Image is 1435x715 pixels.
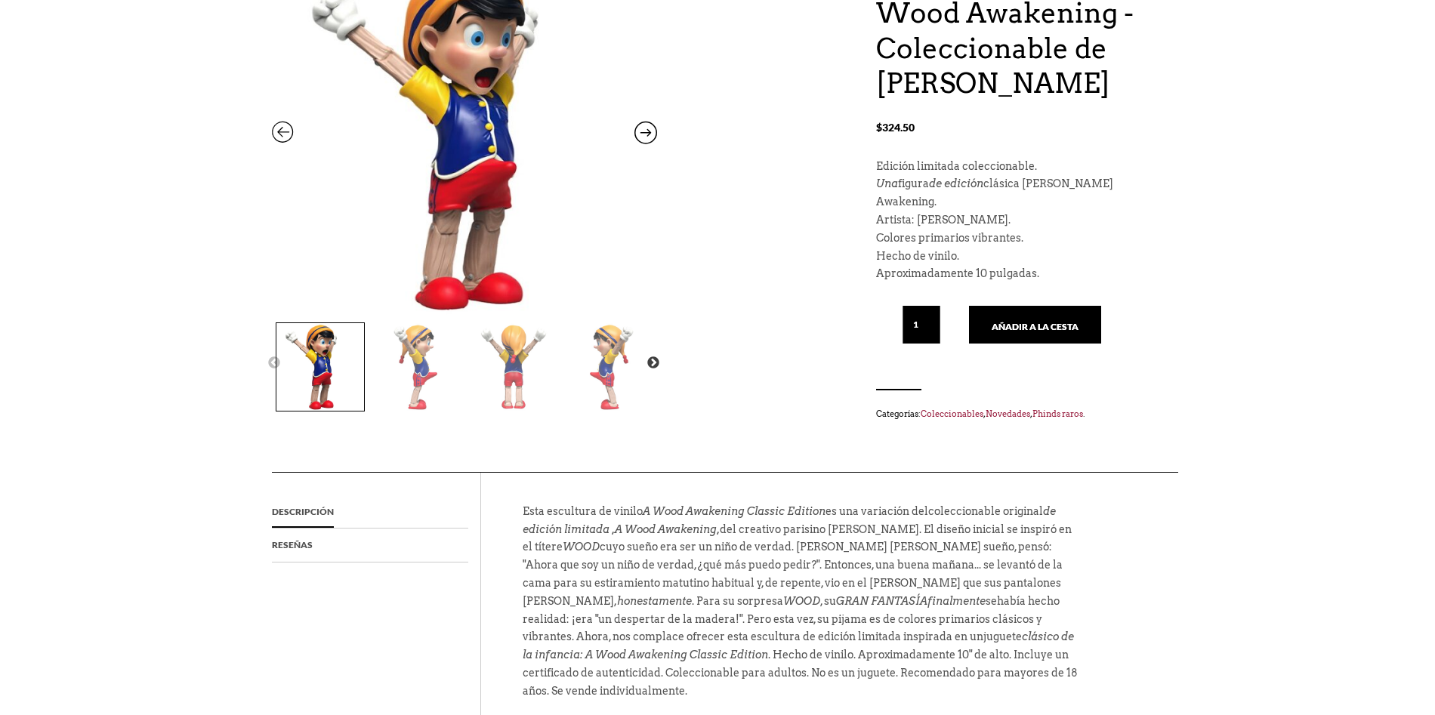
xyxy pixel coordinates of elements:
[876,250,959,262] font: Hecho de vinilo.
[1030,408,1032,419] font: ,
[1032,408,1083,419] a: Phinds raros
[927,595,986,607] font: finalmente
[876,267,1039,279] font: Aproximadamente 10 pulgadas.
[646,356,661,371] button: Próximo
[615,523,720,535] font: A Wood Awakening,
[523,595,1060,643] font: había hecho realidad: ¡era "un despertar de la madera!". Pero esta vez, su pijama es de colores p...
[983,630,1022,643] font: juguete
[272,506,334,517] font: Descripción
[876,121,882,134] font: $
[983,408,986,419] font: ,
[876,408,921,419] font: Categorías:
[876,232,1023,244] font: Colores primarios vibrantes.
[617,595,692,607] font: honestamente
[692,595,783,607] font: . Para su sorpresa
[643,505,826,517] font: A Wood Awakening Classic Edition
[820,595,836,607] font: , su
[523,523,1072,553] font: del creativo parisino [PERSON_NAME]. El diseño inicial se inspiró en el títere
[523,541,1063,606] font: cuyo sueño era ser un niño de verdad. [PERSON_NAME] [PERSON_NAME] sueño, pensó: "Ahora que soy un...
[903,306,940,344] input: Cantidad
[992,321,1079,332] font: Añadir a la cesta
[876,214,1011,226] font: Artista: [PERSON_NAME].
[928,505,1043,517] font: coleccionable original
[272,495,334,529] a: Descripción
[969,306,1101,344] button: Añadir a la cesta
[272,529,313,562] a: Reseñas
[929,177,983,190] font: de edición
[267,356,282,371] button: Anterior
[921,408,983,419] a: Coleccionables
[523,649,1078,697] font: . Hecho de vinilo. Aproximadamente 10" de alto. Incluye un certificado de autenticidad. Coleccion...
[876,160,1037,172] font: Edición limitada coleccionable.
[783,595,820,607] font: WOOD
[523,505,1056,535] font: de edición limitada ,
[986,595,997,607] font: se
[898,177,929,190] font: figura
[836,595,927,607] font: GRAN FANTASÍA
[523,505,643,517] font: Esta escultura de vinilo
[826,505,928,517] font: es una variación del
[580,649,768,661] font: : A Wood Awakening Classic Edition
[876,177,898,190] font: Una
[876,177,1113,208] font: clásica [PERSON_NAME] Awakening.
[272,539,313,550] font: Reseñas
[986,408,1030,419] a: Novedades
[1083,408,1085,419] font: .
[563,541,600,553] font: WOOD
[882,121,915,134] font: 324.50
